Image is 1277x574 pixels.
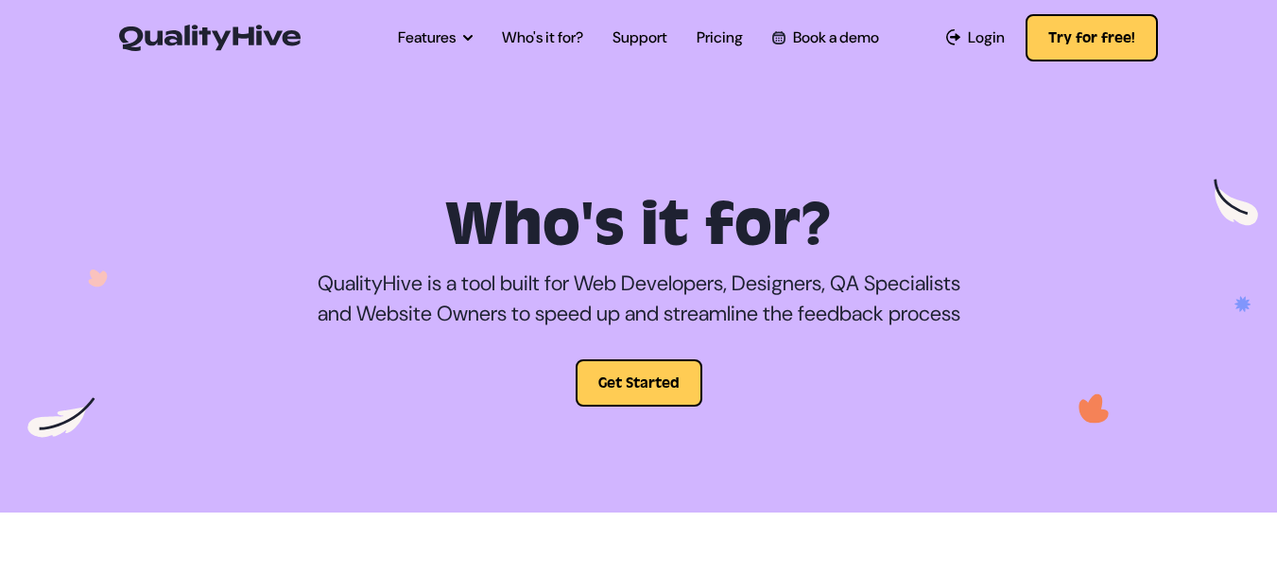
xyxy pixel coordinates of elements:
[125,189,1153,261] h1: Who's it for?
[313,269,965,329] p: QualityHive is a tool built for Web Developers, Designers, QA Specialists and Website Owners to s...
[946,26,1006,49] a: Login
[968,26,1005,49] span: Login
[502,26,583,49] a: Who's it for?
[1026,14,1158,61] button: Try for free!
[576,359,702,407] button: Get Started
[697,26,743,49] a: Pricing
[772,31,785,43] img: Book a QualityHive Demo
[119,25,301,51] img: QualityHive - Bug Tracking Tool
[398,26,473,49] a: Features
[613,26,667,49] a: Support
[772,26,878,49] a: Book a demo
